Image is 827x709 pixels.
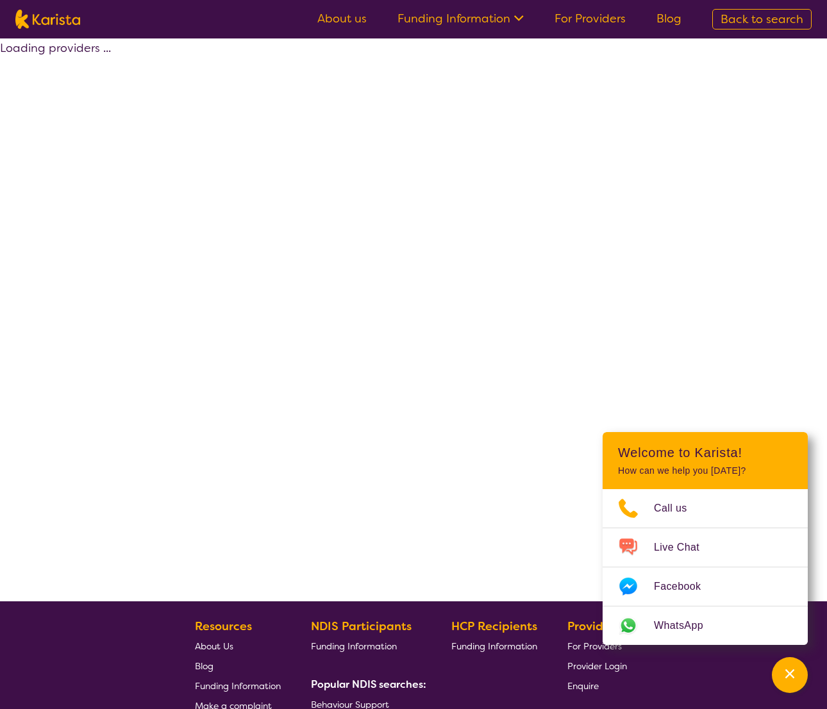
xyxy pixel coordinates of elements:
[195,676,281,696] a: Funding Information
[311,619,412,634] b: NDIS Participants
[311,636,421,656] a: Funding Information
[567,680,599,692] span: Enquire
[195,619,252,634] b: Resources
[567,660,627,672] span: Provider Login
[195,636,281,656] a: About Us
[772,657,808,693] button: Channel Menu
[555,11,626,26] a: For Providers
[195,656,281,676] a: Blog
[603,606,808,645] a: Web link opens in a new tab.
[317,11,367,26] a: About us
[397,11,524,26] a: Funding Information
[654,538,715,557] span: Live Chat
[15,10,80,29] img: Karista logo
[195,660,213,672] span: Blog
[712,9,812,29] a: Back to search
[311,678,426,691] b: Popular NDIS searches:
[618,445,792,460] h2: Welcome to Karista!
[311,640,397,652] span: Funding Information
[451,640,537,652] span: Funding Information
[567,676,627,696] a: Enquire
[451,636,537,656] a: Funding Information
[603,489,808,645] ul: Choose channel
[567,619,620,634] b: Providers
[656,11,681,26] a: Blog
[195,640,233,652] span: About Us
[654,499,703,518] span: Call us
[567,640,622,652] span: For Providers
[567,656,627,676] a: Provider Login
[195,680,281,692] span: Funding Information
[451,619,537,634] b: HCP Recipients
[721,12,803,27] span: Back to search
[603,432,808,645] div: Channel Menu
[654,616,719,635] span: WhatsApp
[618,465,792,476] p: How can we help you [DATE]?
[654,577,716,596] span: Facebook
[567,636,627,656] a: For Providers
